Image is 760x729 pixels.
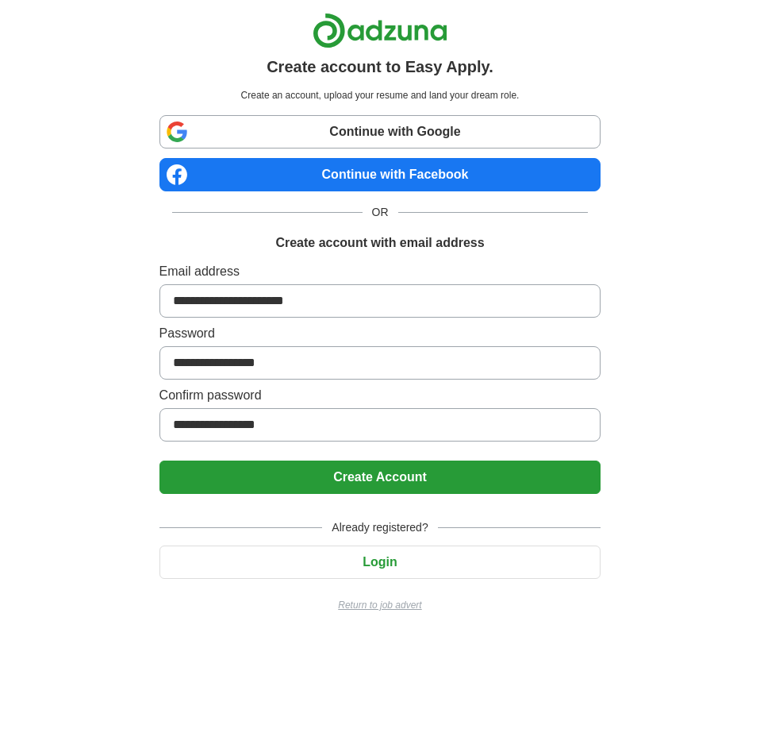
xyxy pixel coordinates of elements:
[159,386,601,405] label: Confirm password
[159,115,601,148] a: Continue with Google
[313,13,447,48] img: Adzuna logo
[159,158,601,191] a: Continue with Facebook
[322,519,437,536] span: Already registered?
[159,324,601,343] label: Password
[159,546,601,579] button: Login
[163,88,598,102] p: Create an account, upload your resume and land your dream role.
[267,55,493,79] h1: Create account to Easy Apply.
[275,233,484,253] h1: Create account with email address
[159,461,601,494] button: Create Account
[363,204,398,221] span: OR
[159,555,601,569] a: Login
[159,262,601,281] label: Email address
[159,598,601,612] a: Return to job advert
